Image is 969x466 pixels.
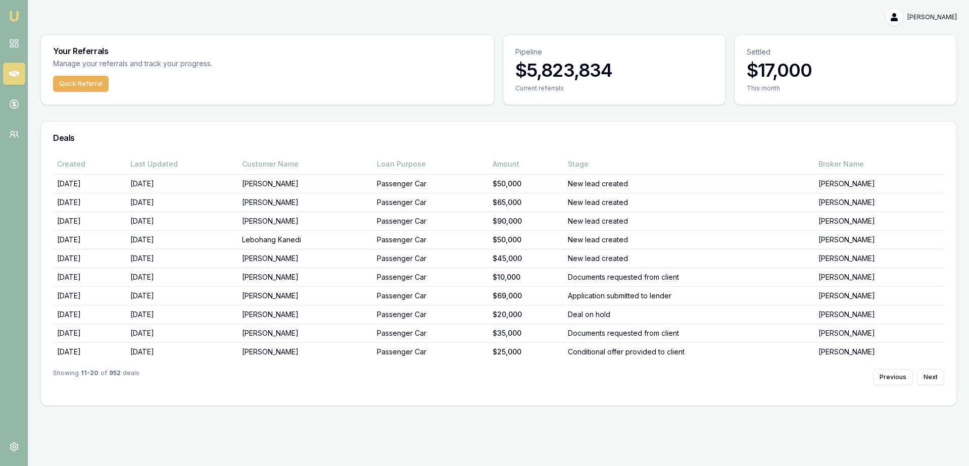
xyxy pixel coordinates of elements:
h3: Deals [53,134,944,142]
div: $10,000 [493,272,560,282]
td: Passenger Car [373,212,489,230]
td: [PERSON_NAME] [814,286,944,305]
div: Created [57,159,122,169]
td: Passenger Car [373,174,489,193]
div: Stage [568,159,810,169]
td: [DATE] [53,212,126,230]
td: Documents requested from client [564,324,814,342]
button: Quick Referral [53,76,109,92]
div: $45,000 [493,253,560,264]
div: $65,000 [493,197,560,208]
p: Settled [747,47,945,57]
td: Passenger Car [373,305,489,324]
td: [PERSON_NAME] [814,249,944,268]
div: Broker Name [818,159,940,169]
td: Passenger Car [373,342,489,361]
div: Showing of deals [53,369,139,385]
td: [DATE] [126,174,238,193]
td: [DATE] [126,230,238,249]
div: $69,000 [493,291,560,301]
div: This month [747,84,945,92]
td: Passenger Car [373,249,489,268]
div: Loan Purpose [377,159,484,169]
div: Amount [493,159,560,169]
td: [PERSON_NAME] [814,174,944,193]
td: [PERSON_NAME] [238,342,373,361]
div: $25,000 [493,347,560,357]
td: [PERSON_NAME] [238,324,373,342]
td: [PERSON_NAME] [238,249,373,268]
p: Manage your referrals and track your progress. [53,58,312,70]
td: Passenger Car [373,286,489,305]
div: $20,000 [493,309,560,320]
p: Pipeline [515,47,713,57]
td: New lead created [564,249,814,268]
div: Current referrals [515,84,713,92]
td: Passenger Car [373,268,489,286]
span: [PERSON_NAME] [907,13,957,21]
td: [DATE] [53,324,126,342]
div: $50,000 [493,179,560,189]
td: [DATE] [53,174,126,193]
td: [DATE] [126,212,238,230]
h3: Your Referrals [53,47,482,55]
td: New lead created [564,230,814,249]
td: Lebohang Kanedi [238,230,373,249]
td: [DATE] [53,342,126,361]
button: Previous [873,369,913,385]
td: [PERSON_NAME] [814,324,944,342]
td: [DATE] [126,286,238,305]
td: Deal on hold [564,305,814,324]
td: Passenger Car [373,324,489,342]
td: [PERSON_NAME] [238,212,373,230]
td: Application submitted to lender [564,286,814,305]
td: [DATE] [53,286,126,305]
div: Last Updated [130,159,234,169]
td: [PERSON_NAME] [814,212,944,230]
td: [DATE] [53,230,126,249]
td: [PERSON_NAME] [238,193,373,212]
div: $35,000 [493,328,560,338]
div: $50,000 [493,235,560,245]
td: [PERSON_NAME] [814,305,944,324]
td: [PERSON_NAME] [814,342,944,361]
td: Passenger Car [373,193,489,212]
td: New lead created [564,193,814,212]
td: [PERSON_NAME] [238,174,373,193]
td: New lead created [564,212,814,230]
td: [DATE] [53,268,126,286]
td: [DATE] [126,268,238,286]
button: Next [917,369,944,385]
td: [DATE] [126,324,238,342]
td: [PERSON_NAME] [814,193,944,212]
td: New lead created [564,174,814,193]
td: [PERSON_NAME] [238,286,373,305]
td: Passenger Car [373,230,489,249]
div: Customer Name [242,159,369,169]
div: $90,000 [493,216,560,226]
td: Documents requested from client [564,268,814,286]
td: [DATE] [53,193,126,212]
h3: $5,823,834 [515,60,713,80]
td: [DATE] [126,249,238,268]
img: emu-icon-u.png [8,10,20,22]
td: [DATE] [53,249,126,268]
td: [PERSON_NAME] [814,268,944,286]
td: [DATE] [126,342,238,361]
h3: $17,000 [747,60,945,80]
strong: 11 - 20 [81,369,99,385]
td: [PERSON_NAME] [814,230,944,249]
td: Conditional offer provided to client [564,342,814,361]
td: [DATE] [53,305,126,324]
td: [DATE] [126,305,238,324]
strong: 952 [109,369,121,385]
td: [PERSON_NAME] [238,268,373,286]
td: [DATE] [126,193,238,212]
td: [PERSON_NAME] [238,305,373,324]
